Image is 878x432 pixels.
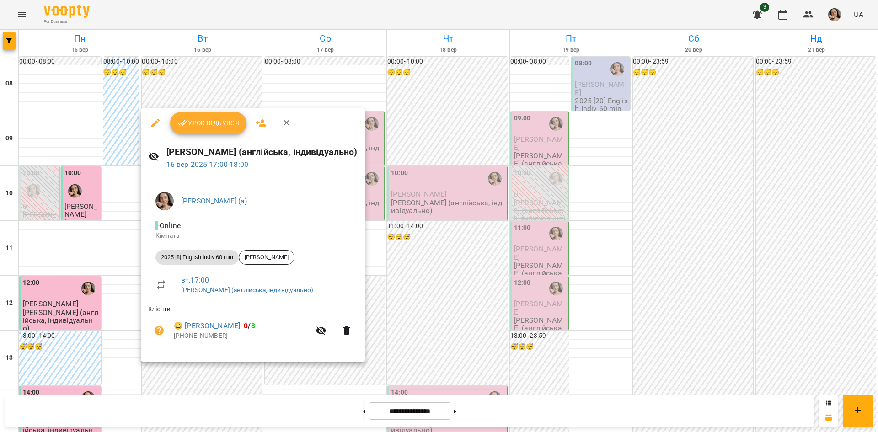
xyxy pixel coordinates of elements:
[177,117,240,128] span: Урок відбувся
[148,304,358,350] ul: Клієнти
[155,221,182,230] span: - Online
[244,321,255,330] b: /
[174,331,310,341] p: [PHONE_NUMBER]
[170,112,247,134] button: Урок відбувся
[174,320,240,331] a: 😀 [PERSON_NAME]
[239,253,294,261] span: [PERSON_NAME]
[181,197,247,205] a: [PERSON_NAME] (а)
[244,321,248,330] span: 0
[239,250,294,265] div: [PERSON_NAME]
[155,192,174,210] img: aaa0aa5797c5ce11638e7aad685b53dd.jpeg
[166,145,358,159] h6: [PERSON_NAME] (англійська, індивідуально)
[155,231,350,240] p: Кімната
[166,160,248,169] a: 16 вер 2025 17:00-18:00
[181,276,209,284] a: вт , 17:00
[155,253,239,261] span: 2025 [8] English Indiv 60 min
[251,321,255,330] span: 8
[148,320,170,341] button: Візит ще не сплачено. Додати оплату?
[181,286,313,293] a: [PERSON_NAME] (англійська, індивідуально)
